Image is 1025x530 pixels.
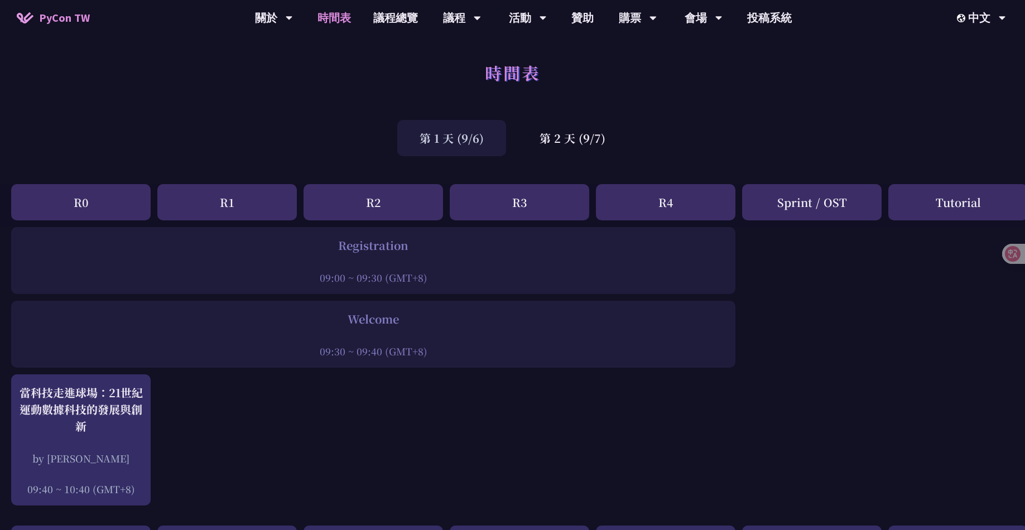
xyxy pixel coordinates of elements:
[304,184,443,220] div: R2
[485,56,540,89] h1: 時間表
[596,184,735,220] div: R4
[6,4,101,32] a: PyCon TW
[17,311,730,327] div: Welcome
[17,384,145,496] a: 當科技走進球場：21世紀運動數據科技的發展與創新 by [PERSON_NAME] 09:40 ~ 10:40 (GMT+8)
[397,120,506,156] div: 第 1 天 (9/6)
[17,344,730,358] div: 09:30 ~ 09:40 (GMT+8)
[17,451,145,465] div: by [PERSON_NAME]
[17,384,145,435] div: 當科技走進球場：21世紀運動數據科技的發展與創新
[17,271,730,285] div: 09:00 ~ 09:30 (GMT+8)
[17,12,33,23] img: Home icon of PyCon TW 2025
[157,184,297,220] div: R1
[742,184,882,220] div: Sprint / OST
[11,184,151,220] div: R0
[17,237,730,254] div: Registration
[17,482,145,496] div: 09:40 ~ 10:40 (GMT+8)
[517,120,628,156] div: 第 2 天 (9/7)
[957,14,968,22] img: Locale Icon
[450,184,589,220] div: R3
[39,9,90,26] span: PyCon TW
